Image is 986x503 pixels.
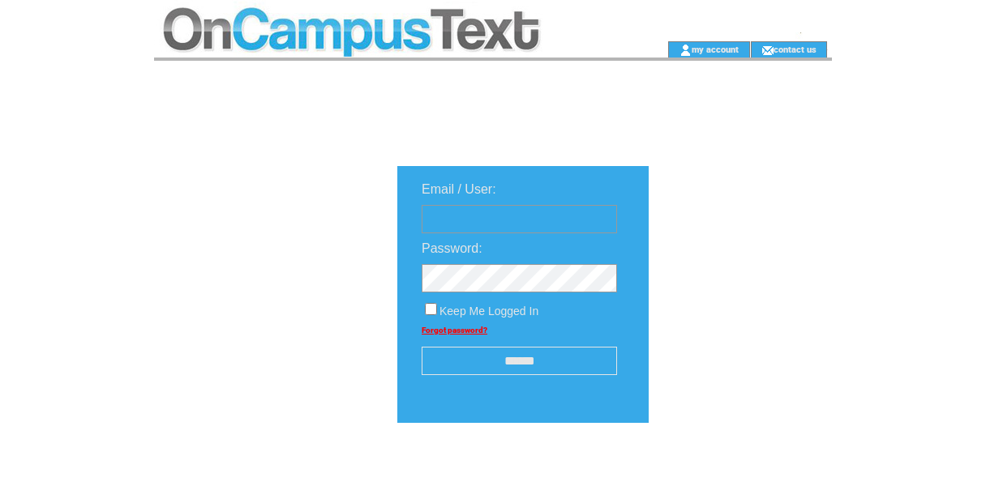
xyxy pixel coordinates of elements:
[696,463,777,484] img: transparent.png;jsessionid=D51A37FF8C2FAF34D778F99456F305F4
[692,44,739,54] a: my account
[422,241,482,255] span: Password:
[439,305,538,318] span: Keep Me Logged In
[422,326,487,335] a: Forgot password?
[774,44,817,54] a: contact us
[761,44,774,57] img: contact_us_icon.gif;jsessionid=D51A37FF8C2FAF34D778F99456F305F4
[679,44,692,57] img: account_icon.gif;jsessionid=D51A37FF8C2FAF34D778F99456F305F4
[422,182,496,196] span: Email / User:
